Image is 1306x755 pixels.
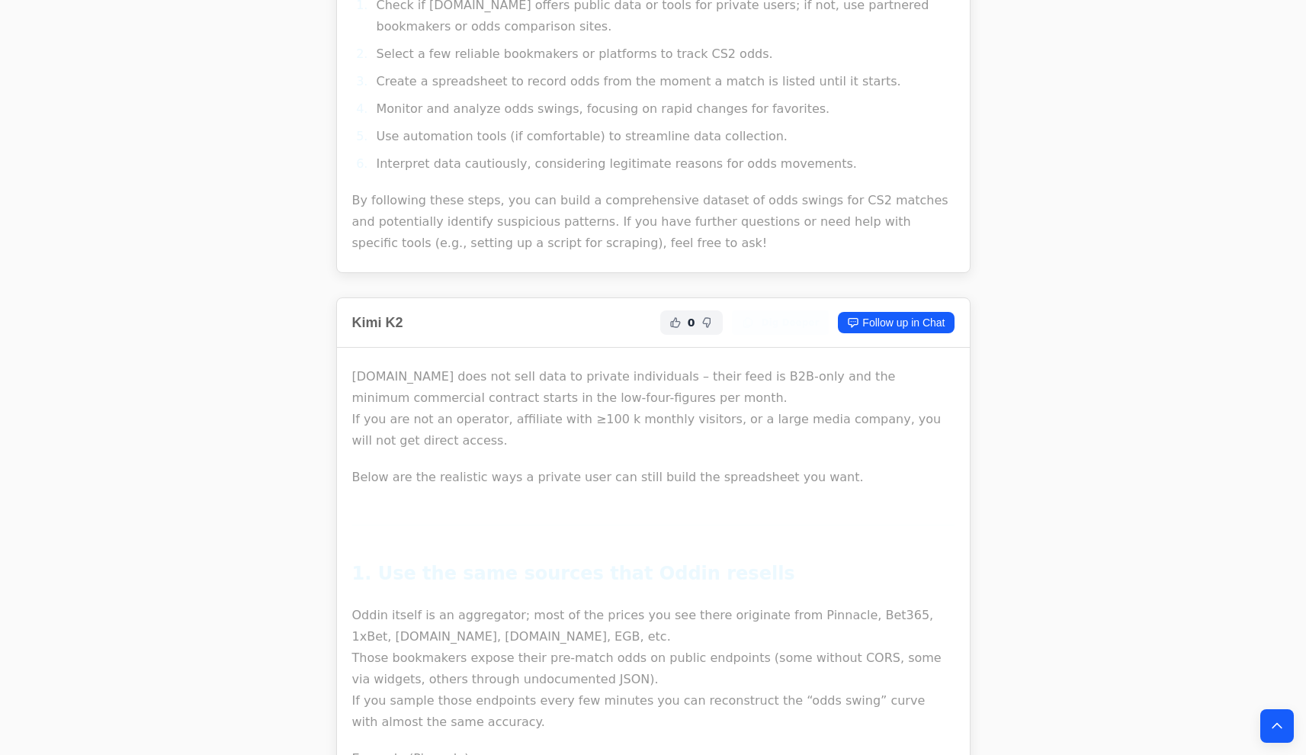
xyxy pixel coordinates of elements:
[352,366,955,451] p: [DOMAIN_NAME] does not sell data to private individuals – their feed is B2B-only and the minimum ...
[352,312,403,333] h2: Kimi K2
[1260,709,1294,743] button: Back to top
[372,153,955,175] li: Interpret data cautiously, considering legitimate reasons for odds movements.
[372,43,955,65] li: Select a few reliable bookmakers or platforms to track CS2 odds.
[838,312,954,333] a: Follow up in Chat
[352,467,955,488] p: Below are the realistic ways a private user can still build the spreadsheet you want.
[666,313,685,332] button: Helpful
[372,71,955,92] li: Create a spreadsheet to record odds from the moment a match is listed until it starts.
[372,126,955,147] li: Use automation tools (if comfortable) to streamline data collection.
[352,562,955,586] h2: 1. Use the same sources that Oddin resells
[352,190,955,254] p: By following these steps, you can build a comprehensive dataset of odds swings for CS2 matches an...
[372,98,955,120] li: Monitor and analyze odds swings, focusing on rapid changes for favorites.
[698,313,717,332] button: Not Helpful
[688,315,695,330] span: 0
[352,605,955,733] p: Oddin itself is an aggregator; most of the prices you see there originate from Pinnacle, Bet365, ...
